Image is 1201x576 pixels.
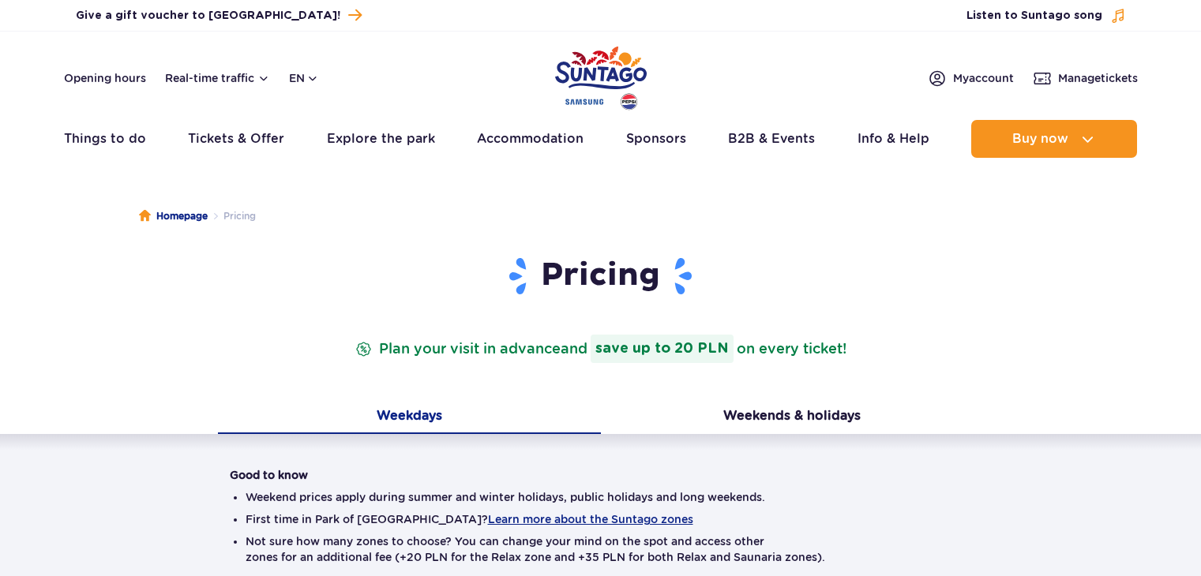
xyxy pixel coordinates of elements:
a: Tickets & Offer [188,120,284,158]
h1: Pricing [230,256,972,297]
p: Plan your visit in advance on every ticket! [352,335,850,363]
a: Myaccount [928,69,1014,88]
a: Opening hours [64,70,146,86]
a: Things to do [64,120,146,158]
button: en [289,70,319,86]
button: Learn more about the Suntago zones [488,513,693,526]
span: My account [953,70,1014,86]
li: Weekend prices apply during summer and winter holidays, public holidays and long weekends. [246,489,956,505]
strong: Good to know [230,469,308,481]
a: Info & Help [858,120,929,158]
a: Managetickets [1033,69,1138,88]
a: Give a gift voucher to [GEOGRAPHIC_DATA]! [76,5,362,26]
a: Explore the park [327,120,435,158]
a: Sponsors [626,120,686,158]
strong: save up to 20 PLN [591,335,734,363]
li: Pricing [208,208,256,224]
a: Accommodation [477,120,584,158]
button: Weekdays [218,401,601,434]
button: Listen to Suntago song [966,8,1126,24]
li: Not sure how many zones to choose? You can change your mind on the spot and access other zones fo... [246,533,956,565]
a: B2B & Events [728,120,815,158]
li: First time in Park of [GEOGRAPHIC_DATA]? [246,511,956,527]
span: Listen to Suntago song [966,8,1102,24]
button: Weekends & holidays [601,401,984,434]
a: Homepage [139,208,208,224]
span: Manage tickets [1058,70,1138,86]
span: Buy now [1012,132,1068,146]
span: Give a gift voucher to [GEOGRAPHIC_DATA]! [76,8,340,24]
a: Park of Poland [555,39,647,112]
button: Buy now [971,120,1137,158]
button: Real-time traffic [165,72,270,84]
